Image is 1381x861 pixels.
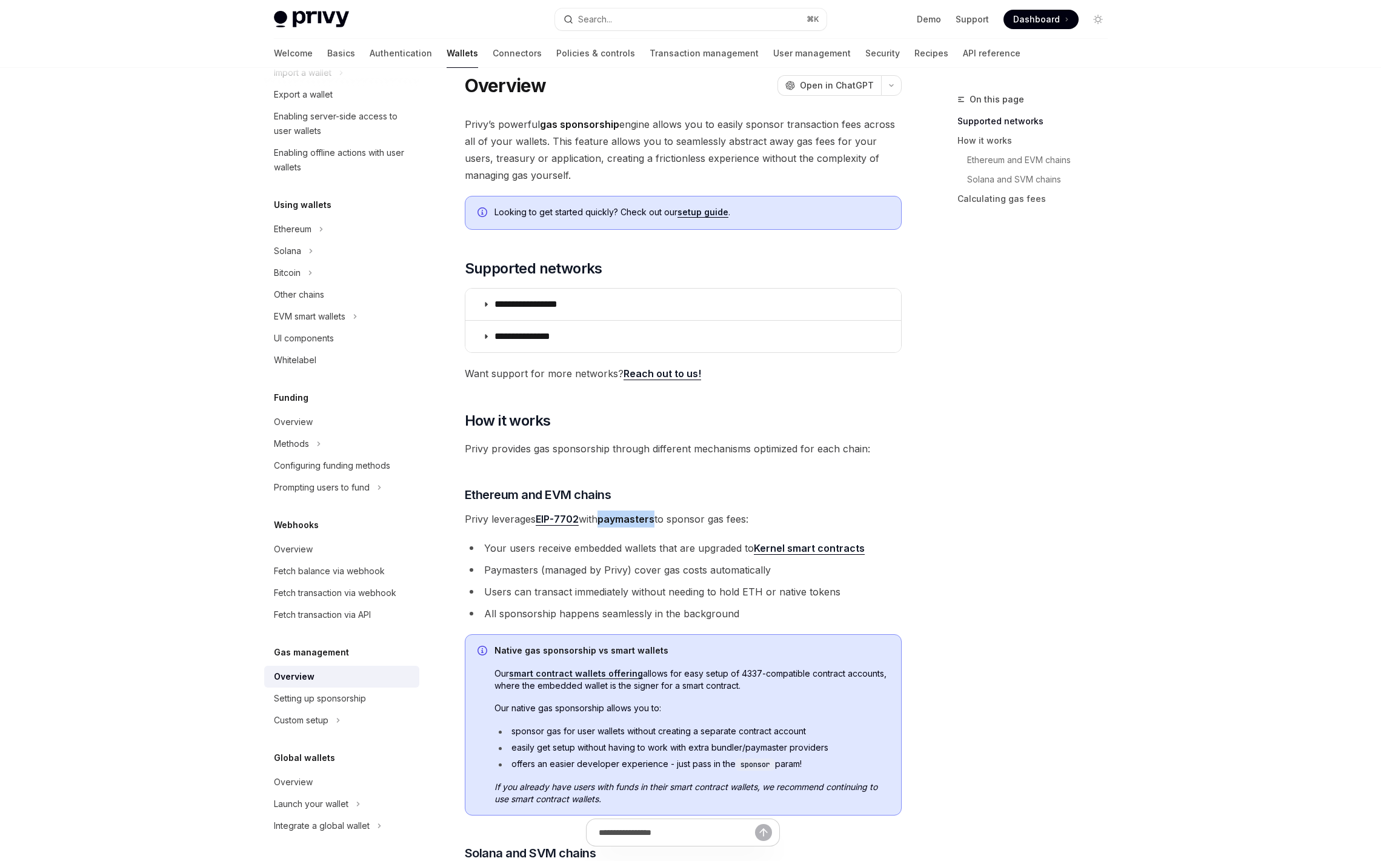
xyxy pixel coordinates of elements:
[447,39,478,68] a: Wallets
[264,349,419,371] a: Whitelabel
[274,542,313,557] div: Overview
[274,645,349,660] h5: Gas management
[494,742,889,754] li: easily get setup without having to work with extra bundler/paymaster providers
[274,87,333,102] div: Export a wallet
[264,688,419,709] a: Setting up sponsorship
[274,287,324,302] div: Other chains
[465,511,902,528] span: Privy leverages with to sponsor gas fees:
[264,604,419,626] a: Fetch transaction via API
[274,39,313,68] a: Welcome
[274,331,334,346] div: UI components
[274,353,316,367] div: Whitelabel
[264,262,419,284] button: Toggle Bitcoin section
[540,118,619,130] strong: gas sponsorship
[865,39,900,68] a: Security
[264,218,419,240] button: Toggle Ethereum section
[264,771,419,793] a: Overview
[1013,13,1060,25] span: Dashboard
[494,206,889,218] span: Looking to get started quickly? Check out our .
[264,306,419,327] button: Toggle EVM smart wallets section
[465,561,902,578] li: Paymasters (managed by Privy) cover gas costs automatically
[465,365,902,382] span: Want support for more networks?
[274,608,371,622] div: Fetch transaction via API
[274,586,396,600] div: Fetch transaction via webhook
[264,815,419,837] button: Toggle Integrate a global wallet section
[597,513,654,525] strong: paymasters
[465,259,602,278] span: Supported networks
[556,39,635,68] a: Policies & controls
[465,540,902,557] li: Your users receive embedded wallets that are upgraded to
[536,513,579,526] a: EIP-7702
[624,367,701,380] a: Reach out to us!
[465,116,902,184] span: Privy’s powerful engine allows you to easily sponsor transaction fees across all of your wallets....
[274,437,309,451] div: Methods
[274,390,308,405] h5: Funding
[956,13,989,25] a: Support
[777,75,881,96] button: Open in ChatGPT
[274,198,331,212] h5: Using wallets
[754,542,865,555] a: Kernel smart contracts
[599,819,755,846] input: Ask a question...
[957,131,1117,150] a: How it works
[494,725,889,737] li: sponsor gas for user wallets without creating a separate contract account
[264,709,419,731] button: Toggle Custom setup section
[493,39,542,68] a: Connectors
[578,12,612,27] div: Search...
[274,518,319,532] h5: Webhooks
[264,327,419,349] a: UI components
[274,797,348,811] div: Launch your wallet
[274,222,311,236] div: Ethereum
[755,824,772,841] button: Send message
[274,109,412,138] div: Enabling server-side access to user wallets
[327,39,355,68] a: Basics
[274,11,349,28] img: light logo
[264,560,419,582] a: Fetch balance via webhook
[478,207,490,219] svg: Info
[274,458,390,473] div: Configuring funding methods
[494,702,889,714] span: Our native gas sponsorship allows you to:
[274,309,345,324] div: EVM smart wallets
[264,433,419,455] button: Toggle Methods section
[274,244,301,258] div: Solana
[957,150,1117,170] a: Ethereum and EVM chains
[465,583,902,600] li: Users can transact immediately without needing to hold ETH or native tokens
[274,691,366,706] div: Setting up sponsorship
[274,564,385,578] div: Fetch balance via webhook
[264,477,419,498] button: Toggle Prompting users to fund section
[957,189,1117,209] a: Calculating gas fees
[555,8,827,30] button: Open search
[264,84,419,106] a: Export a wallet
[957,112,1117,131] a: Supported networks
[264,582,419,604] a: Fetch transaction via webhook
[773,39,851,68] a: User management
[264,106,419,142] a: Enabling server-side access to user wallets
[970,92,1024,107] span: On this page
[264,793,419,815] button: Toggle Launch your wallet section
[274,751,335,765] h5: Global wallets
[914,39,948,68] a: Recipes
[264,538,419,560] a: Overview
[264,240,419,262] button: Toggle Solana section
[957,170,1117,189] a: Solana and SVM chains
[274,480,370,495] div: Prompting users to fund
[264,411,419,433] a: Overview
[465,75,547,96] h1: Overview
[494,668,889,692] span: Our allows for easy setup of 4337-compatible contract accounts, where the embedded wallet is the ...
[963,39,1020,68] a: API reference
[264,455,419,477] a: Configuring funding methods
[494,782,877,804] em: If you already have users with funds in their smart contract wallets, we recommend continuing to ...
[274,775,313,789] div: Overview
[465,605,902,622] li: All sponsorship happens seamlessly in the background
[494,645,668,655] strong: Native gas sponsorship vs smart wallets
[465,440,902,457] span: Privy provides gas sponsorship through different mechanisms optimized for each chain:
[509,668,643,679] a: smart contract wallets offering
[1088,10,1108,29] button: Toggle dark mode
[274,266,301,280] div: Bitcoin
[478,646,490,658] svg: Info
[274,146,412,175] div: Enabling offline actions with user wallets
[917,13,941,25] a: Demo
[370,39,432,68] a: Authentication
[465,411,551,430] span: How it works
[264,666,419,688] a: Overview
[264,284,419,306] a: Other chains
